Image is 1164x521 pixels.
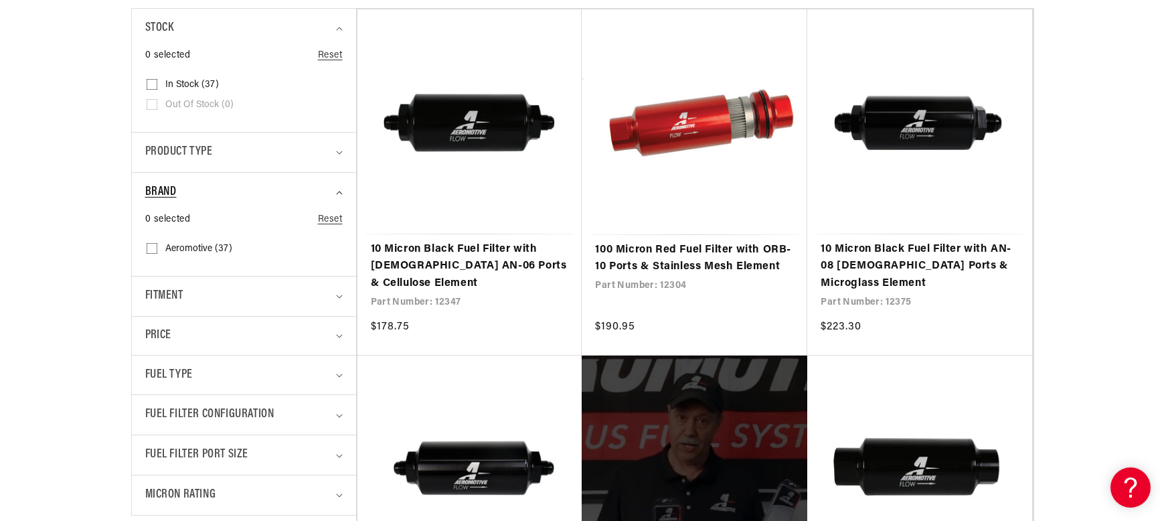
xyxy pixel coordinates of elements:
[371,241,569,293] a: 10 Micron Black Fuel Filter with [DEMOGRAPHIC_DATA] AN-06 Ports & Cellulose Element
[145,486,216,505] span: Micron Rating
[145,9,343,48] summary: Stock (0 selected)
[145,445,249,465] span: Fuel Filter Port Size
[145,327,171,345] span: Price
[145,317,343,355] summary: Price
[165,99,234,111] span: Out of stock (0)
[145,287,183,306] span: Fitment
[145,435,343,475] summary: Fuel Filter Port Size (0 selected)
[145,183,177,202] span: Brand
[145,19,174,38] span: Stock
[145,475,343,515] summary: Micron Rating (0 selected)
[145,143,213,162] span: Product type
[145,277,343,316] summary: Fitment (0 selected)
[165,79,219,91] span: In stock (37)
[318,48,343,63] a: Reset
[145,173,343,212] summary: Brand (0 selected)
[145,48,191,63] span: 0 selected
[145,212,191,227] span: 0 selected
[821,241,1019,293] a: 10 Micron Black Fuel Filter with AN-08 [DEMOGRAPHIC_DATA] Ports & Microglass Element
[145,395,343,435] summary: Fuel Filter Configuration (0 selected)
[595,242,794,276] a: 100 Micron Red Fuel Filter with ORB-10 Ports & Stainless Mesh Element
[318,212,343,227] a: Reset
[145,366,193,385] span: Fuel Type
[165,243,232,255] span: Aeromotive (37)
[145,133,343,172] summary: Product type (0 selected)
[145,356,343,395] summary: Fuel Type (0 selected)
[145,405,274,425] span: Fuel Filter Configuration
